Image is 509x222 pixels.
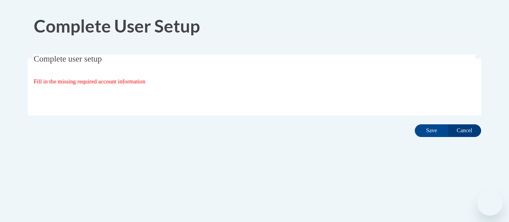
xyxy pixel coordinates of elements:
[34,78,146,85] span: Fill in the missing required account information
[34,54,102,64] span: Complete user setup
[34,15,200,36] span: Complete User Setup
[477,190,503,216] iframe: Button to launch messaging window
[415,124,448,137] input: Save
[448,124,481,137] input: Cancel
